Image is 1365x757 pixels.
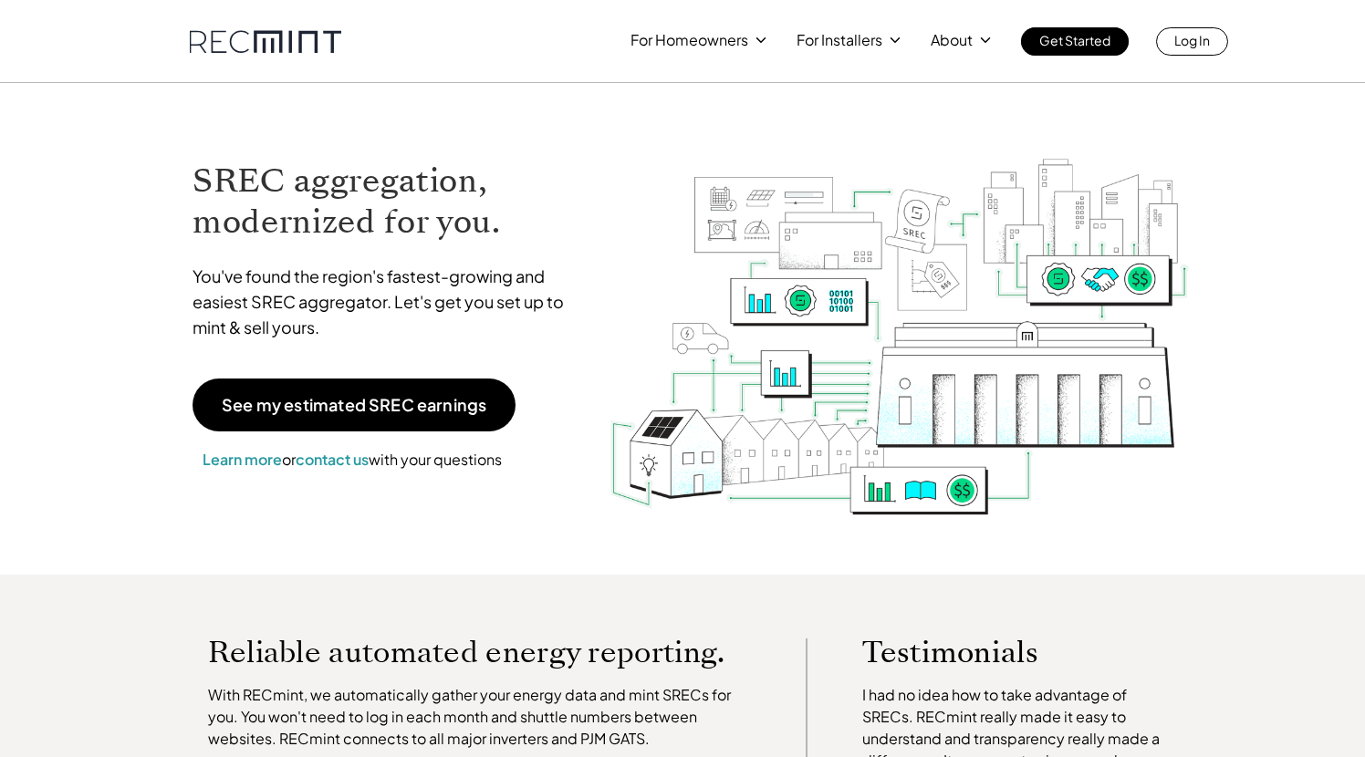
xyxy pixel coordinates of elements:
[193,264,581,340] p: You've found the region's fastest-growing and easiest SREC aggregator. Let's get you set up to mi...
[1021,27,1129,56] a: Get Started
[208,684,752,750] p: With RECmint, we automatically gather your energy data and mint SRECs for you. You won't need to ...
[797,27,882,53] p: For Installers
[630,27,748,53] p: For Homeowners
[193,448,512,472] p: or with your questions
[203,450,282,469] a: Learn more
[296,450,369,469] a: contact us
[609,110,1191,520] img: RECmint value cycle
[222,397,486,413] p: See my estimated SREC earnings
[193,378,516,431] a: See my estimated SREC earnings
[1156,27,1228,56] a: Log In
[1174,27,1210,53] p: Log In
[862,638,1134,666] p: Testimonials
[193,161,581,243] h1: SREC aggregation, modernized for you.
[931,27,973,53] p: About
[208,638,752,666] p: Reliable automated energy reporting.
[1039,27,1110,53] p: Get Started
